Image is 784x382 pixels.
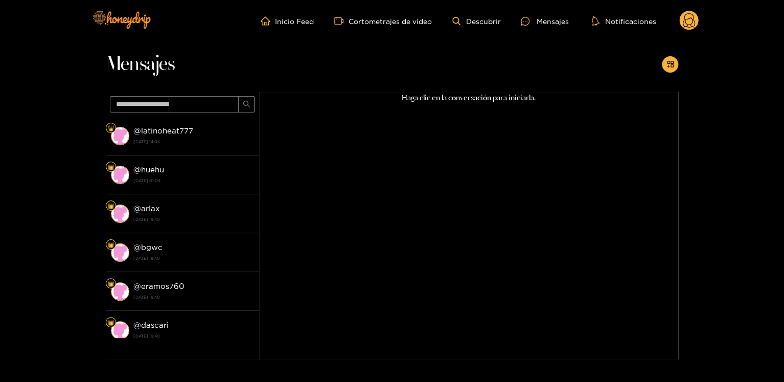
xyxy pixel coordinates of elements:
font: [DATE] 19:40 [133,334,160,338]
span: cámara de vídeo [334,16,349,26]
span: hogar [261,16,275,26]
font: [DATE] 14:06 [133,140,160,144]
img: Nivel de ventilador [108,203,114,209]
img: Nivel de ventilador [108,281,114,287]
font: Inicio Feed [275,17,314,25]
img: conversación [111,205,129,223]
img: conversación [111,282,129,301]
font: @ [133,126,141,135]
img: conversación [111,243,129,262]
img: Nivel de ventilador [108,164,114,170]
img: Nivel de ventilador [108,320,114,326]
button: buscar [238,96,255,113]
button: agregar a la tienda de aplicaciones [662,56,678,73]
font: [DATE] 19:40 [133,256,160,260]
font: @dascari [133,321,169,329]
button: Notificaciones [589,16,659,26]
font: @huehu [133,165,164,174]
span: buscar [243,100,250,109]
font: eramos760 [141,282,185,290]
img: Nivel de ventilador [108,242,114,248]
font: [DATE] 19:40 [133,217,160,221]
font: @arlax [133,204,160,213]
img: conversación [111,127,129,145]
img: conversación [111,166,129,184]
font: @bgwc [133,243,163,252]
a: Cortometrajes de vídeo [334,16,432,26]
span: agregar a la tienda de aplicaciones [666,60,674,69]
font: Cortometrajes de vídeo [349,17,432,25]
font: latinoheat777 [141,126,193,135]
a: Descubrir [452,17,500,26]
font: Notificaciones [605,17,656,25]
font: Mensajes [536,17,568,25]
img: Nivel de ventilador [108,125,114,131]
a: Inicio Feed [261,16,314,26]
font: [DATE] 19:40 [133,295,160,299]
font: @ [133,282,141,290]
font: Haga clic en la conversación para iniciarla. [402,93,536,102]
font: Descubrir [466,17,500,25]
font: [DATE] 01:04 [133,178,160,183]
img: conversación [111,321,129,340]
font: Mensajes [106,54,175,75]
